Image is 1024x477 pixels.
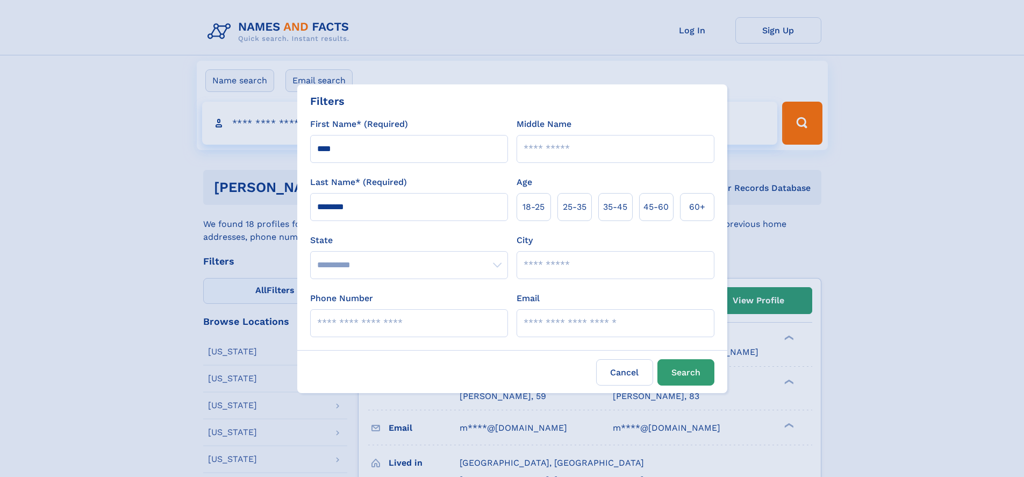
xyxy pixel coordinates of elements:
[310,118,408,131] label: First Name* (Required)
[563,201,586,213] span: 25‑35
[517,234,533,247] label: City
[310,176,407,189] label: Last Name* (Required)
[310,234,508,247] label: State
[603,201,627,213] span: 35‑45
[517,176,532,189] label: Age
[643,201,669,213] span: 45‑60
[310,292,373,305] label: Phone Number
[522,201,545,213] span: 18‑25
[310,93,345,109] div: Filters
[517,118,571,131] label: Middle Name
[517,292,540,305] label: Email
[689,201,705,213] span: 60+
[596,359,653,386] label: Cancel
[657,359,714,386] button: Search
